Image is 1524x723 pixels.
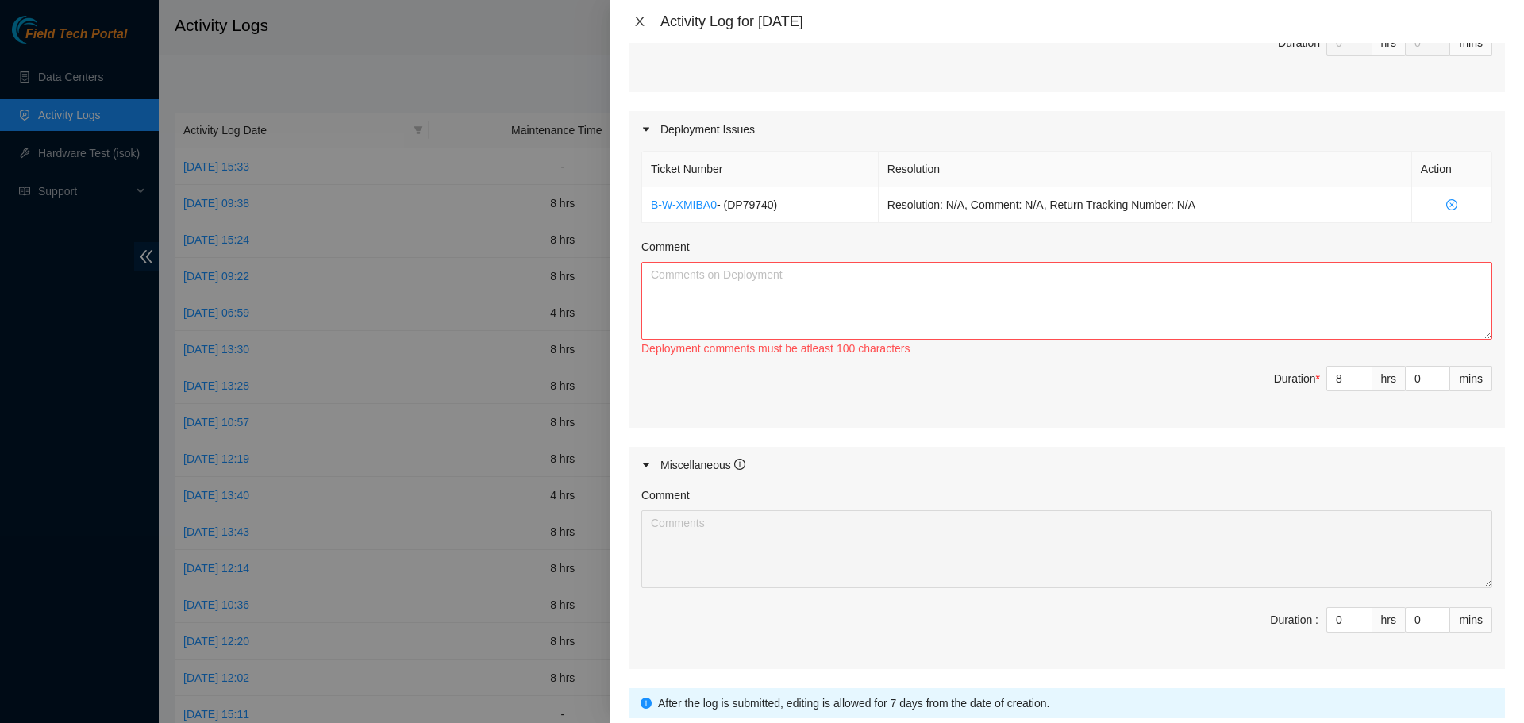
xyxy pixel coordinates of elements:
th: Action [1412,152,1492,187]
div: Miscellaneous [660,456,745,474]
div: Duration : [1270,611,1318,629]
div: mins [1450,366,1492,391]
label: Comment [641,486,690,504]
div: Deployment comments must be atleast 100 characters [641,340,1492,357]
button: Close [629,14,651,29]
div: mins [1450,607,1492,633]
span: info-circle [734,459,745,470]
div: hrs [1372,366,1406,391]
td: Resolution: N/A, Comment: N/A, Return Tracking Number: N/A [879,187,1412,223]
div: Activity Log for [DATE] [660,13,1505,30]
th: Ticket Number [642,152,879,187]
div: Duration [1274,370,1320,387]
div: Duration [1278,34,1320,52]
span: info-circle [641,698,652,709]
textarea: Comment [641,262,1492,340]
div: Miscellaneous info-circle [629,447,1505,483]
span: close-circle [1421,199,1483,210]
span: caret-right [641,125,651,134]
div: After the log is submitted, editing is allowed for 7 days from the date of creation. [658,694,1493,712]
span: caret-right [641,460,651,470]
div: hrs [1372,30,1406,56]
label: Comment [641,238,690,256]
div: Deployment Issues [629,111,1505,148]
div: mins [1450,30,1492,56]
div: hrs [1372,607,1406,633]
span: close [633,15,646,28]
span: - ( DP79740 ) [717,198,777,211]
textarea: Comment [641,510,1492,588]
th: Resolution [879,152,1412,187]
a: B-W-XMIBA0 [651,198,717,211]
